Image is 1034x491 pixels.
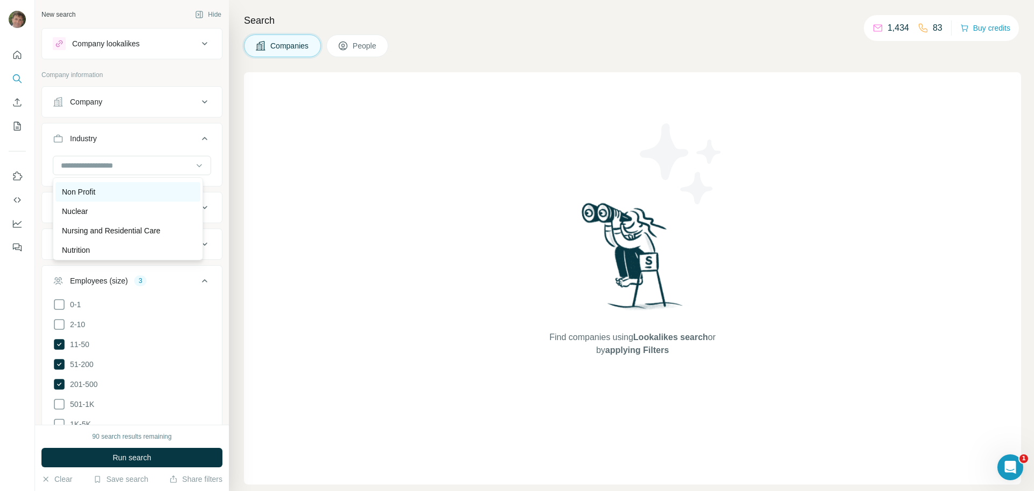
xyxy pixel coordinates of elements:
[9,45,26,65] button: Quick start
[933,22,942,34] p: 83
[134,276,146,286] div: 3
[41,474,72,485] button: Clear
[997,454,1023,480] iframe: Intercom live chat
[42,268,222,298] button: Employees (size)3
[888,22,909,34] p: 1,434
[244,13,1021,28] h4: Search
[42,126,222,156] button: Industry
[70,133,97,144] div: Industry
[577,200,689,320] img: Surfe Illustration - Woman searching with binoculars
[633,333,708,342] span: Lookalikes search
[9,69,26,88] button: Search
[92,432,171,441] div: 90 search results remaining
[62,206,88,217] p: Nuclear
[960,20,1010,36] button: Buy credits
[9,11,26,28] img: Avatar
[42,195,222,220] button: HQ location
[9,214,26,233] button: Dashboard
[113,452,151,463] span: Run search
[9,93,26,112] button: Enrich CSV
[169,474,222,485] button: Share filters
[9,190,26,210] button: Use Surfe API
[353,40,378,51] span: People
[66,299,81,310] span: 0-1
[41,70,222,80] p: Company information
[62,225,160,236] p: Nursing and Residential Care
[66,379,97,390] span: 201-500
[70,96,102,107] div: Company
[41,448,222,467] button: Run search
[62,245,90,255] p: Nutrition
[62,186,95,197] p: Non Profit
[9,167,26,186] button: Use Surfe on LinkedIn
[546,331,718,357] span: Find companies using or by
[93,474,148,485] button: Save search
[1019,454,1028,463] span: 1
[42,31,222,57] button: Company lookalikes
[187,6,229,23] button: Hide
[633,115,730,212] img: Surfe Illustration - Stars
[41,10,75,19] div: New search
[66,359,94,370] span: 51-200
[9,116,26,136] button: My lists
[66,339,89,350] span: 11-50
[42,231,222,257] button: Annual revenue ($)
[70,275,128,286] div: Employees (size)
[42,89,222,115] button: Company
[66,399,94,410] span: 501-1K
[66,319,85,330] span: 2-10
[270,40,310,51] span: Companies
[66,419,91,430] span: 1K-5K
[72,38,139,49] div: Company lookalikes
[605,345,669,355] span: applying Filters
[9,238,26,257] button: Feedback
